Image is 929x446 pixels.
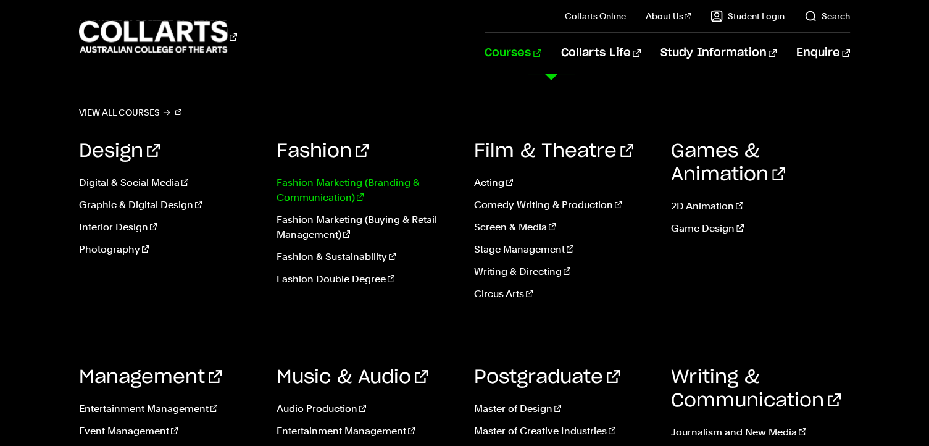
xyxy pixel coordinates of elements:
[474,220,653,235] a: Screen & Media
[277,175,456,205] a: Fashion Marketing (Branding & Communication)
[474,242,653,257] a: Stage Management
[79,402,258,416] a: Entertainment Management
[474,368,620,387] a: Postgraduate
[474,287,653,301] a: Circus Arts
[474,175,653,190] a: Acting
[474,198,653,212] a: Comedy Writing & Production
[277,250,456,264] a: Fashion & Sustainability
[79,104,181,121] a: View all courses
[671,368,841,410] a: Writing & Communication
[277,272,456,287] a: Fashion Double Degree
[277,212,456,242] a: Fashion Marketing (Buying & Retail Management)
[277,402,456,416] a: Audio Production
[645,10,691,22] a: About Us
[474,402,653,416] a: Master of Design
[474,424,653,439] a: Master of Creative Industries
[660,33,777,74] a: Study Information
[561,33,641,74] a: Collarts Life
[79,220,258,235] a: Interior Design
[485,33,541,74] a: Courses
[564,10,625,22] a: Collarts Online
[277,424,456,439] a: Entertainment Management
[474,264,653,279] a: Writing & Directing
[277,368,428,387] a: Music & Audio
[277,142,369,161] a: Fashion
[79,368,222,387] a: Management
[671,199,850,214] a: 2D Animation
[79,198,258,212] a: Graphic & Digital Design
[796,33,850,74] a: Enquire
[79,175,258,190] a: Digital & Social Media
[671,221,850,236] a: Game Design
[79,242,258,257] a: Photography
[474,142,633,161] a: Film & Theatre
[710,10,785,22] a: Student Login
[79,424,258,439] a: Event Management
[671,142,785,184] a: Games & Animation
[804,10,850,22] a: Search
[79,19,237,54] div: Go to homepage
[671,425,850,440] a: Journalism and New Media
[79,142,160,161] a: Design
